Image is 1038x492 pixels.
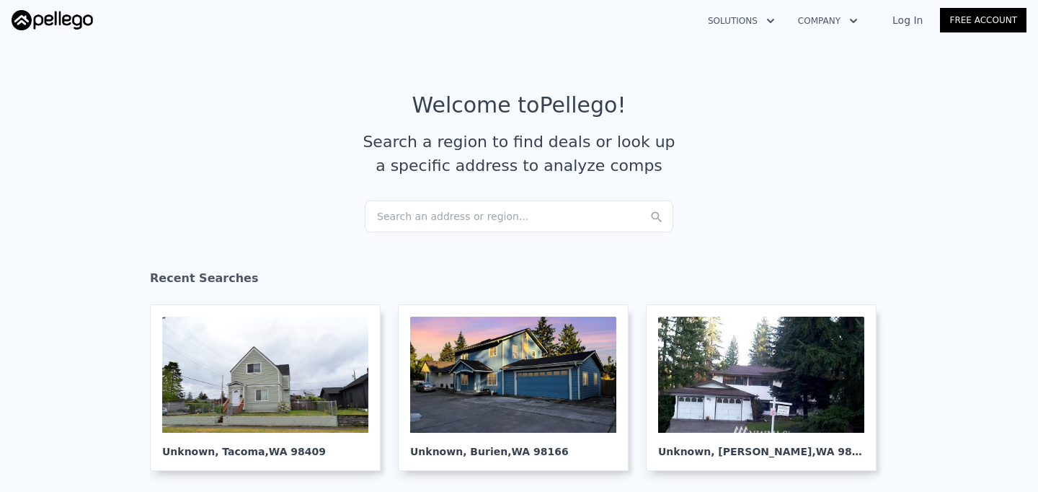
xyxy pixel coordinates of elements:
[12,10,93,30] img: Pellego
[696,8,786,34] button: Solutions
[812,446,874,457] span: , WA 98208
[658,433,864,459] div: Unknown , [PERSON_NAME]
[150,258,888,304] div: Recent Searches
[875,13,940,27] a: Log In
[412,92,626,118] div: Welcome to Pellego !
[162,433,368,459] div: Unknown , Tacoma
[786,8,869,34] button: Company
[150,304,392,471] a: Unknown, Tacoma,WA 98409
[265,446,327,457] span: , WA 98409
[358,130,680,177] div: Search a region to find deals or look up a specific address to analyze comps
[365,201,673,232] div: Search an address or region...
[507,446,569,457] span: , WA 98166
[410,433,616,459] div: Unknown , Burien
[646,304,888,471] a: Unknown, [PERSON_NAME],WA 98208
[940,8,1026,32] a: Free Account
[398,304,640,471] a: Unknown, Burien,WA 98166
